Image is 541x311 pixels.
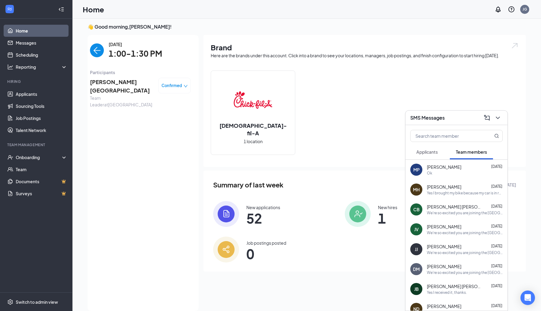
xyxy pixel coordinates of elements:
div: Here are the brands under this account. Click into a brand to see your locations, managers, job p... [211,52,519,58]
span: 0 [246,248,286,259]
a: DocumentsCrown [16,175,67,187]
div: MP [413,167,420,173]
span: [PERSON_NAME] [427,303,461,309]
img: icon [213,237,239,262]
span: [PERSON_NAME] [PERSON_NAME] [427,283,481,289]
div: New hires [378,204,397,210]
a: SurveysCrown [16,187,67,199]
div: Ok [427,171,432,176]
div: We're so excited you are joining the [GEOGRAPHIC_DATA] [DEMOGRAPHIC_DATA]-fil-Ateam ! Do you know... [427,270,503,275]
span: [PERSON_NAME] [427,224,461,230]
div: JV [414,226,419,232]
span: down [184,84,188,88]
svg: Notifications [495,6,502,13]
div: Switch to admin view [16,299,58,305]
span: [DATE] [491,303,502,308]
img: open.6027fd2a22e1237b5b06.svg [511,42,519,49]
svg: ChevronDown [494,114,501,121]
span: Team Leader at [GEOGRAPHIC_DATA] [90,95,153,108]
span: [DATE] [491,264,502,268]
svg: UserCheck [7,154,13,160]
span: [PERSON_NAME] [427,164,461,170]
svg: Collapse [58,6,64,12]
h3: SMS Messages [410,115,445,121]
img: Chick-fil-A [234,81,272,119]
span: [DATE] [491,224,502,228]
svg: Settings [7,299,13,305]
span: Confirmed [162,83,182,89]
a: Messages [16,37,67,49]
h1: Brand [211,42,519,52]
button: back-button [90,43,104,57]
img: icon [213,201,239,227]
svg: MagnifyingGlass [494,134,499,138]
div: Team Management [7,142,66,147]
h1: Home [83,4,104,14]
svg: QuestionInfo [508,6,515,13]
div: Yes I received it, thanks. [427,290,467,295]
a: Sourcing Tools [16,100,67,112]
span: [DATE] [491,244,502,248]
img: icon [345,201,371,227]
a: Job Postings [16,112,67,124]
svg: WorkstreamLogo [7,6,13,12]
input: Search team member [411,130,482,142]
span: 1:00-1:30 PM [109,48,162,60]
div: CB [413,206,420,212]
span: 52 [246,213,280,224]
div: Yes I brought my bike because my car is in repairs right now you guys have any place to lock the ... [427,190,503,196]
span: Summary of last week [213,180,283,190]
a: Applicants [16,88,67,100]
span: Participants [90,69,191,76]
div: JG [523,7,527,12]
div: New applications [246,204,280,210]
span: 1 location [244,138,263,145]
div: DM [413,266,420,272]
div: We're so excited you are joining the [GEOGRAPHIC_DATA] [DEMOGRAPHIC_DATA]-fil-Ateam ! Do you know... [427,230,503,235]
span: [PERSON_NAME][GEOGRAPHIC_DATA] [90,78,153,95]
div: Onboarding [16,154,62,160]
span: Team members [456,149,487,155]
div: MH [413,187,420,193]
span: [DATE] [491,284,502,288]
span: 1 [378,213,397,224]
a: Home [16,25,67,37]
span: Applicants [416,149,438,155]
div: Open Intercom Messenger [520,291,535,305]
button: ComposeMessage [482,113,492,123]
a: Talent Network [16,124,67,136]
span: [PERSON_NAME] [427,243,461,250]
span: [DATE] [109,41,162,48]
a: Scheduling [16,49,67,61]
button: ChevronDown [493,113,503,123]
svg: Analysis [7,64,13,70]
h2: [DEMOGRAPHIC_DATA]-fil-A [211,122,295,137]
span: [PERSON_NAME] [427,263,461,269]
span: [DATE] [491,204,502,209]
div: We're so excited you are joining the [GEOGRAPHIC_DATA] [DEMOGRAPHIC_DATA]-fil-Ateam ! Do you know... [427,210,503,215]
span: [PERSON_NAME] [PERSON_NAME] [427,204,481,210]
div: Reporting [16,64,68,70]
a: Team [16,163,67,175]
div: JB [414,286,419,292]
div: Job postings posted [246,240,286,246]
div: Hiring [7,79,66,84]
h3: 👋 Good morning, [PERSON_NAME] ! [88,24,526,30]
div: We're so excited you are joining the [GEOGRAPHIC_DATA] [DEMOGRAPHIC_DATA]-fil-Ateam ! Do you know... [427,250,503,255]
span: [DATE] [491,164,502,169]
svg: ComposeMessage [483,114,491,121]
span: [DATE] [491,184,502,189]
div: JJ [415,246,418,252]
span: [PERSON_NAME] [427,184,461,190]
